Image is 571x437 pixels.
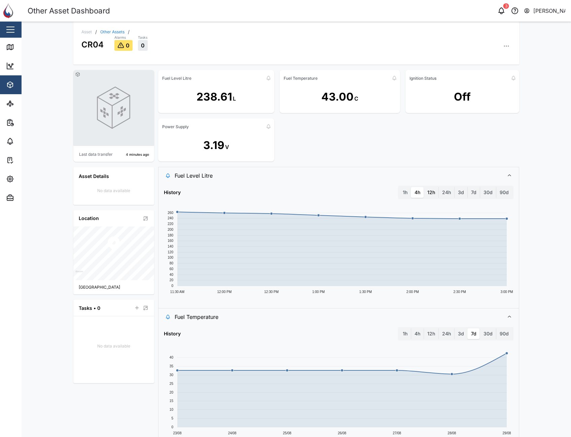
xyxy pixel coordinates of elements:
[170,399,174,403] text: 15
[79,151,113,158] div: Last data transfer
[496,187,512,198] label: 90d
[73,226,154,280] canvas: Map
[168,245,173,249] text: 140
[411,328,424,339] label: 4h
[173,431,181,435] text: 23/08
[411,187,424,198] label: 4h
[17,194,37,202] div: Admin
[283,431,291,435] text: 25/08
[79,284,149,291] div: [GEOGRAPHIC_DATA]
[114,35,133,40] div: Alarms
[92,86,135,129] img: GENERIC photo
[455,328,467,339] label: 3d
[217,290,231,294] text: 12:00 PM
[168,251,173,254] text: 120
[170,382,174,386] text: 25
[168,228,173,232] text: 200
[399,187,411,198] label: 1h
[168,256,173,260] text: 100
[106,235,122,253] div: Map marker
[468,187,480,198] label: 7d
[79,188,149,194] div: No data available
[81,34,104,51] div: CR04
[168,234,173,238] text: 180
[399,328,411,339] label: 1h
[164,330,181,337] div: History
[162,124,189,129] div: Power Supply
[73,343,154,350] div: No data available
[264,290,279,294] text: 12:30 PM
[424,187,438,198] label: 12h
[409,76,436,81] div: Ignition Status
[338,431,346,435] text: 26/08
[168,222,173,226] text: 220
[170,290,184,294] text: 11:30 AM
[170,279,174,282] text: 20
[503,3,509,9] div: 3
[455,187,467,198] label: 3d
[158,167,519,184] button: Fuel Level Litre
[141,42,145,48] span: 0
[128,30,130,34] div: /
[126,152,149,157] div: 4 minutes ago
[480,328,496,339] label: 30d
[168,239,173,243] text: 160
[28,5,110,17] div: Other Asset Dashboard
[170,408,174,412] text: 10
[359,290,372,294] text: 1:30 PM
[424,328,438,339] label: 12h
[354,95,358,103] div: C
[496,328,512,339] label: 90d
[233,95,236,103] div: L
[100,30,124,34] a: Other Assets
[79,173,149,180] div: Asset Details
[95,30,97,34] div: /
[170,273,174,277] text: 40
[454,290,466,294] text: 2:30 PM
[114,35,133,51] a: Alarms0
[171,426,173,429] text: 0
[17,100,34,107] div: Sites
[175,167,499,184] span: Fuel Level Litre
[17,62,48,70] div: Dashboard
[170,391,174,395] text: 20
[203,137,224,154] div: 3.19
[126,42,130,48] span: 0
[284,76,318,81] div: Fuel Temperature
[321,88,354,105] div: 43.00
[393,431,401,435] text: 27/08
[17,81,38,88] div: Assets
[439,187,454,198] label: 24h
[75,270,83,278] a: Mapbox logo
[439,328,454,339] label: 24h
[533,7,566,15] div: [PERSON_NAME]
[158,184,519,308] div: Fuel Level Litre
[503,431,511,435] text: 29/08
[197,88,232,105] div: 238.61
[17,175,41,183] div: Settings
[170,373,174,377] text: 30
[448,431,456,435] text: 28/08
[170,365,174,368] text: 35
[175,308,499,325] span: Fuel Temperature
[3,3,18,18] img: Main Logo
[170,267,174,271] text: 60
[225,143,229,151] div: V
[162,76,191,81] div: Fuel Level Litre
[312,290,325,294] text: 1:00 PM
[170,262,174,265] text: 80
[524,6,566,15] button: [PERSON_NAME]
[17,156,36,164] div: Tasks
[168,217,173,220] text: 240
[480,187,496,198] label: 30d
[81,30,92,34] div: Asset
[79,215,99,222] div: Location
[17,43,33,51] div: Map
[501,290,513,294] text: 3:00 PM
[171,417,173,421] text: 5
[79,304,100,312] div: Tasks • 0
[406,290,419,294] text: 2:00 PM
[17,138,38,145] div: Alarms
[17,119,40,126] div: Reports
[138,35,148,40] div: Tasks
